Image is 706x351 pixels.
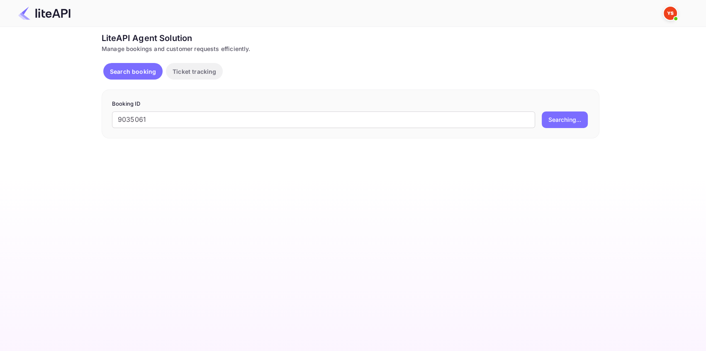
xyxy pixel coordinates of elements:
[664,7,677,20] img: Yandex Support
[102,32,599,44] div: LiteAPI Agent Solution
[112,111,535,128] input: Enter Booking ID (e.g., 63782194)
[110,67,156,76] p: Search booking
[18,7,71,20] img: LiteAPI Logo
[102,44,599,53] div: Manage bookings and customer requests efficiently.
[173,67,216,76] p: Ticket tracking
[542,111,588,128] button: Searching...
[112,100,589,108] p: Booking ID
